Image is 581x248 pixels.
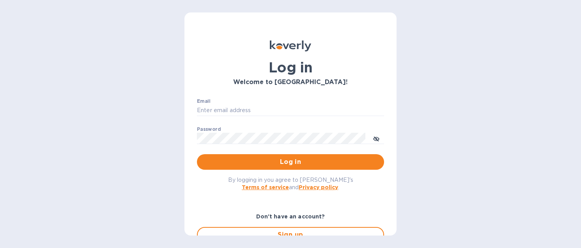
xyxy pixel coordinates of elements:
a: Privacy policy [299,184,338,190]
label: Email [197,99,211,104]
button: Log in [197,154,384,170]
button: Sign up [197,227,384,243]
h3: Welcome to [GEOGRAPHIC_DATA]! [197,79,384,86]
span: Sign up [204,230,377,239]
input: Enter email address [197,105,384,116]
span: By logging in you agree to [PERSON_NAME]'s and . [228,177,353,190]
label: Password [197,127,221,132]
b: Don't have an account? [256,213,325,220]
a: Terms of service [242,184,289,190]
button: toggle password visibility [368,130,384,146]
h1: Log in [197,59,384,76]
img: Koverly [270,40,311,51]
span: Log in [203,157,378,167]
